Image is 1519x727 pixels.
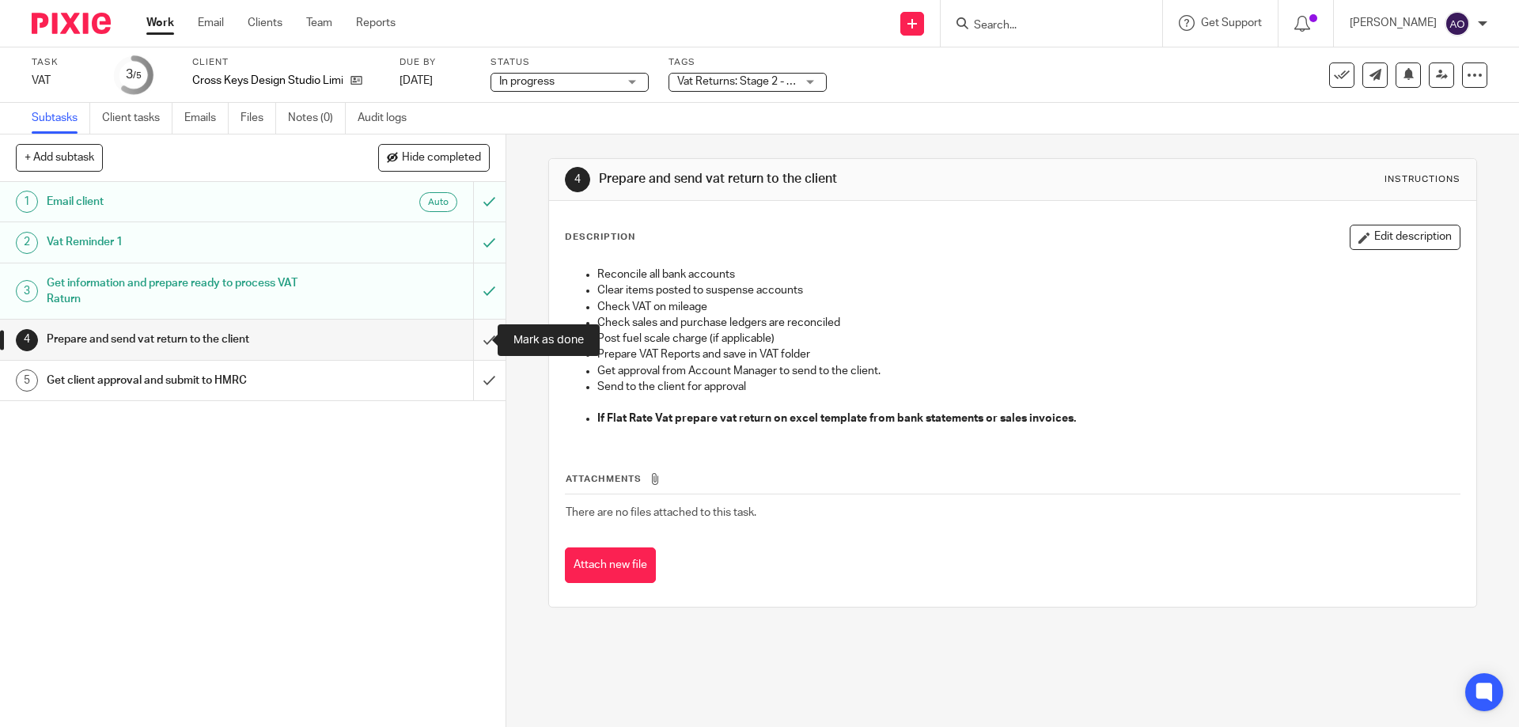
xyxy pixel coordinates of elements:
[133,71,142,80] small: /5
[192,73,343,89] p: Cross Keys Design Studio Limited
[677,76,923,87] span: Vat Returns: Stage 2 - Calculations in Progress + 1
[566,475,642,483] span: Attachments
[16,191,38,213] div: 1
[378,144,490,171] button: Hide completed
[972,19,1115,33] input: Search
[356,15,396,31] a: Reports
[248,15,282,31] a: Clients
[32,103,90,134] a: Subtasks
[16,329,38,351] div: 4
[1201,17,1262,28] span: Get Support
[146,15,174,31] a: Work
[47,230,320,254] h1: Vat Reminder 1
[184,103,229,134] a: Emails
[306,15,332,31] a: Team
[597,346,1459,362] p: Prepare VAT Reports and save in VAT folder
[16,232,38,254] div: 2
[47,369,320,392] h1: Get client approval and submit to HMRC
[192,56,380,69] label: Client
[597,315,1459,331] p: Check sales and purchase ledgers are reconciled
[358,103,419,134] a: Audit logs
[402,152,481,165] span: Hide completed
[32,13,111,34] img: Pixie
[599,171,1047,187] h1: Prepare and send vat return to the client
[16,369,38,392] div: 5
[597,267,1459,282] p: Reconcile all bank accounts
[32,73,95,89] div: VAT
[126,66,142,84] div: 3
[669,56,827,69] label: Tags
[288,103,346,134] a: Notes (0)
[566,507,756,518] span: There are no files attached to this task.
[499,76,555,87] span: In progress
[1445,11,1470,36] img: svg%3E
[597,413,1076,424] strong: If Flat Rate Vat prepare vat return on excel template from bank statements or sales invoices.
[400,75,433,86] span: [DATE]
[241,103,276,134] a: Files
[102,103,172,134] a: Client tasks
[400,56,471,69] label: Due by
[16,280,38,302] div: 3
[1350,15,1437,31] p: [PERSON_NAME]
[565,231,635,244] p: Description
[597,363,1459,379] p: Get approval from Account Manager to send to the client.
[47,328,320,351] h1: Prepare and send vat return to the client
[32,56,95,69] label: Task
[491,56,649,69] label: Status
[198,15,224,31] a: Email
[419,192,457,212] div: Auto
[597,282,1459,298] p: Clear items posted to suspense accounts
[1350,225,1460,250] button: Edit description
[597,331,1459,346] p: Post fuel scale charge (if applicable)
[47,190,320,214] h1: Email client
[16,144,103,171] button: + Add subtask
[1385,173,1460,186] div: Instructions
[565,167,590,192] div: 4
[597,379,1459,395] p: Send to the client for approval
[597,299,1459,315] p: Check VAT on mileage
[565,547,656,583] button: Attach new file
[47,271,320,312] h1: Get information and prepare ready to process VAT Raturn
